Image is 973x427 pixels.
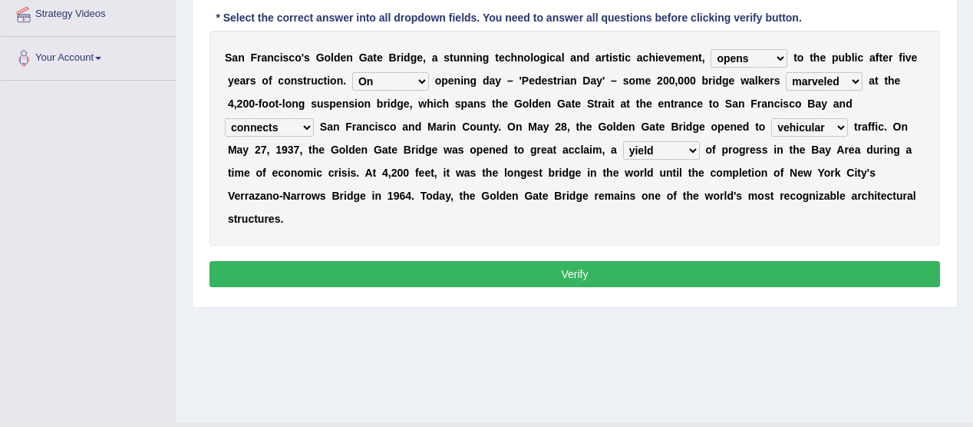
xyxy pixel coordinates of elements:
b: c [437,98,443,110]
b: a [232,51,238,64]
b: a [761,98,767,110]
b: t [495,51,499,64]
a: Your Account [1,37,176,75]
b: b [377,98,384,110]
b: n [691,51,698,64]
b: F [345,121,352,133]
b: n [545,98,552,110]
b: a [564,74,570,87]
b: a [833,98,839,110]
b: t [553,74,557,87]
b: - [255,98,259,110]
b: i [447,121,450,133]
b: a [368,51,374,64]
b: a [749,74,755,87]
b: t [636,98,640,110]
b: a [590,74,596,87]
b: g [540,51,547,64]
b: ' [519,74,521,87]
b: r [708,74,712,87]
b: o [284,74,291,87]
b: h [510,51,517,64]
b: a [356,121,362,133]
b: p [329,98,336,110]
b: u [311,74,318,87]
b: t [810,51,813,64]
b: r [757,98,761,110]
b: g [470,74,477,87]
b: i [473,51,476,64]
b: r [889,51,892,64]
b: n [467,51,473,64]
b: h [888,74,895,87]
b: h [442,98,449,110]
b: c [857,51,863,64]
b: 0 [663,74,669,87]
b: i [622,51,625,64]
b: f [269,74,272,87]
b: r [257,51,261,64]
b: n [839,98,846,110]
b: 0 [690,74,696,87]
b: c [369,121,375,133]
b: b [845,51,852,64]
b: c [505,51,511,64]
b: t [879,51,883,64]
b: a [556,51,562,64]
b: n [362,121,369,133]
b: e [529,74,535,87]
b: g [483,51,490,64]
b: a [602,98,608,110]
b: s [304,51,310,64]
b: e [697,98,703,110]
b: d [334,51,341,64]
b: r [383,98,387,110]
b: o [795,98,802,110]
b: a [595,51,602,64]
b: n [238,51,245,64]
b: t [594,98,598,110]
b: c [774,98,780,110]
b: S [320,121,327,133]
b: e [575,98,581,110]
b: a [402,121,408,133]
b: c [625,51,631,64]
b: e [539,98,545,110]
b: o [262,74,269,87]
b: i [608,98,611,110]
b: r [352,121,356,133]
b: 0 [669,74,675,87]
b: n [333,121,340,133]
b: c [643,51,649,64]
b: F [750,98,757,110]
b: n [292,98,298,110]
b: t [709,98,713,110]
b: G [316,51,325,64]
b: a [490,74,496,87]
b: o [533,51,540,64]
b: o [269,98,275,110]
b: e [670,51,676,64]
b: i [355,98,358,110]
b: G [514,98,523,110]
b: s [783,98,789,110]
b: i [374,121,378,133]
b: e [234,74,240,87]
b: l [331,51,334,64]
b: o [358,98,364,110]
b: c [278,74,284,87]
b: m [635,74,645,87]
b: u [317,98,324,110]
b: a [239,74,246,87]
b: e [404,98,410,110]
b: M [427,121,437,133]
b: s [774,74,780,87]
b: p [461,98,468,110]
b: n [450,121,457,133]
b: e [658,51,665,64]
b: 2 [237,98,243,110]
b: n [517,51,524,64]
b: d [391,98,397,110]
b: d [846,98,853,110]
b: ' [302,51,304,64]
